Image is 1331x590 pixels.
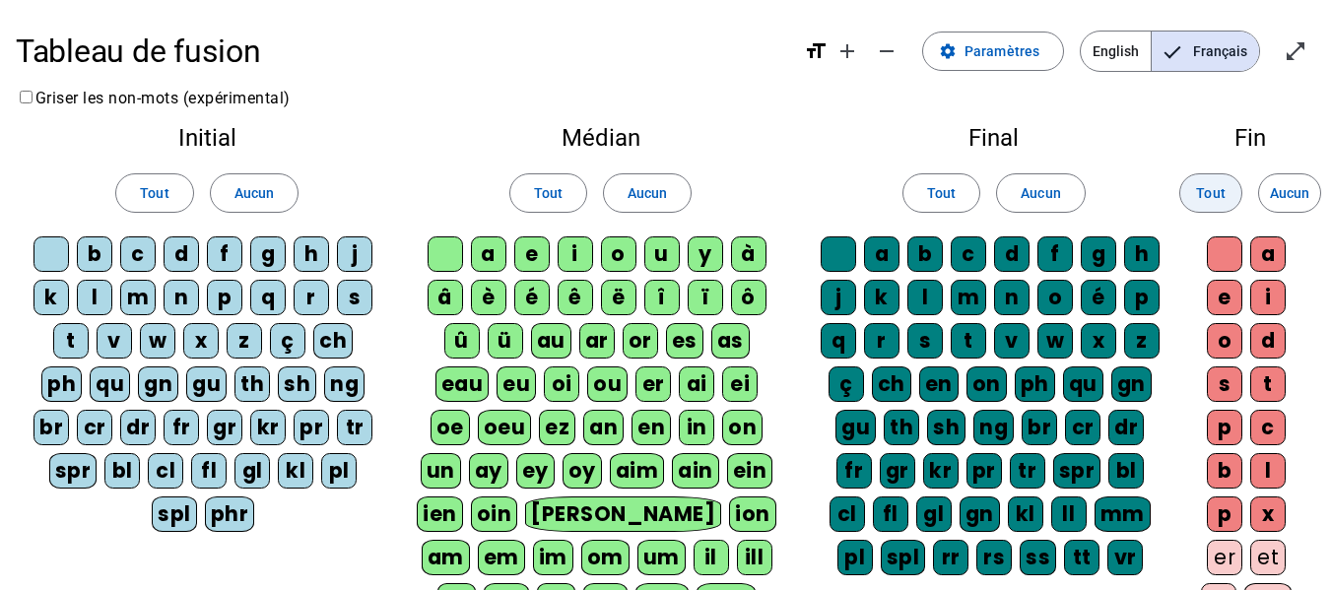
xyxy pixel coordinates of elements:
[632,410,671,445] div: en
[666,323,703,359] div: es
[140,323,175,359] div: w
[1250,410,1286,445] div: c
[120,236,156,272] div: c
[471,280,506,315] div: è
[819,126,1169,150] h2: Final
[729,496,776,532] div: ion
[115,173,193,213] button: Tout
[544,366,579,402] div: oi
[688,236,723,272] div: y
[731,236,766,272] div: à
[867,32,906,71] button: Diminuer la taille de la police
[1270,181,1309,205] span: Aucun
[829,366,864,402] div: ç
[183,323,219,359] div: x
[207,410,242,445] div: gr
[603,173,692,213] button: Aucun
[104,453,140,489] div: bl
[278,366,316,402] div: sh
[140,181,168,205] span: Tout
[601,280,636,315] div: ë
[514,236,550,272] div: e
[324,366,365,402] div: ng
[270,323,305,359] div: ç
[250,236,286,272] div: g
[1284,39,1307,63] mat-icon: open_in_full
[414,126,786,150] h2: Médian
[531,323,571,359] div: au
[207,280,242,315] div: p
[534,181,563,205] span: Tout
[337,410,372,445] div: tr
[679,366,714,402] div: ai
[939,42,957,60] mat-icon: settings
[509,173,587,213] button: Tout
[951,236,986,272] div: c
[478,540,525,575] div: em
[688,280,723,315] div: ï
[951,280,986,315] div: m
[191,453,227,489] div: fl
[16,89,291,107] label: Griser les non-mots (expérimental)
[644,280,680,315] div: î
[1250,323,1286,359] div: d
[1008,496,1043,532] div: kl
[1037,323,1073,359] div: w
[587,366,628,402] div: ou
[49,453,98,489] div: spr
[435,366,490,402] div: eau
[1124,280,1160,315] div: p
[1258,173,1321,213] button: Aucun
[737,540,772,575] div: ill
[77,410,112,445] div: cr
[337,280,372,315] div: s
[837,540,873,575] div: pl
[41,366,82,402] div: ph
[1250,540,1286,575] div: et
[1201,126,1299,150] h2: Fin
[558,236,593,272] div: i
[1065,410,1100,445] div: cr
[207,236,242,272] div: f
[1053,453,1101,489] div: spr
[120,410,156,445] div: dr
[321,453,357,489] div: pl
[53,323,89,359] div: t
[821,323,856,359] div: q
[951,323,986,359] div: t
[471,496,518,532] div: oin
[672,453,719,489] div: ain
[1207,323,1242,359] div: o
[966,366,1007,402] div: on
[77,280,112,315] div: l
[623,323,658,359] div: or
[278,453,313,489] div: kl
[431,410,470,445] div: oe
[1095,496,1151,532] div: mm
[1207,280,1242,315] div: e
[444,323,480,359] div: û
[421,453,461,489] div: un
[1080,31,1260,72] mat-button-toggle-group: Language selection
[731,280,766,315] div: ô
[1207,366,1242,402] div: s
[533,540,573,575] div: im
[488,323,523,359] div: ü
[881,540,926,575] div: spl
[120,280,156,315] div: m
[907,280,943,315] div: l
[138,366,178,402] div: gn
[927,410,965,445] div: sh
[20,91,33,103] input: Griser les non-mots (expérimental)
[976,540,1012,575] div: rs
[428,280,463,315] div: â
[1022,410,1057,445] div: br
[821,280,856,315] div: j
[1207,496,1242,532] div: p
[1081,236,1116,272] div: g
[478,410,532,445] div: oeu
[1081,280,1116,315] div: é
[250,280,286,315] div: q
[558,280,593,315] div: ê
[417,496,463,532] div: ien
